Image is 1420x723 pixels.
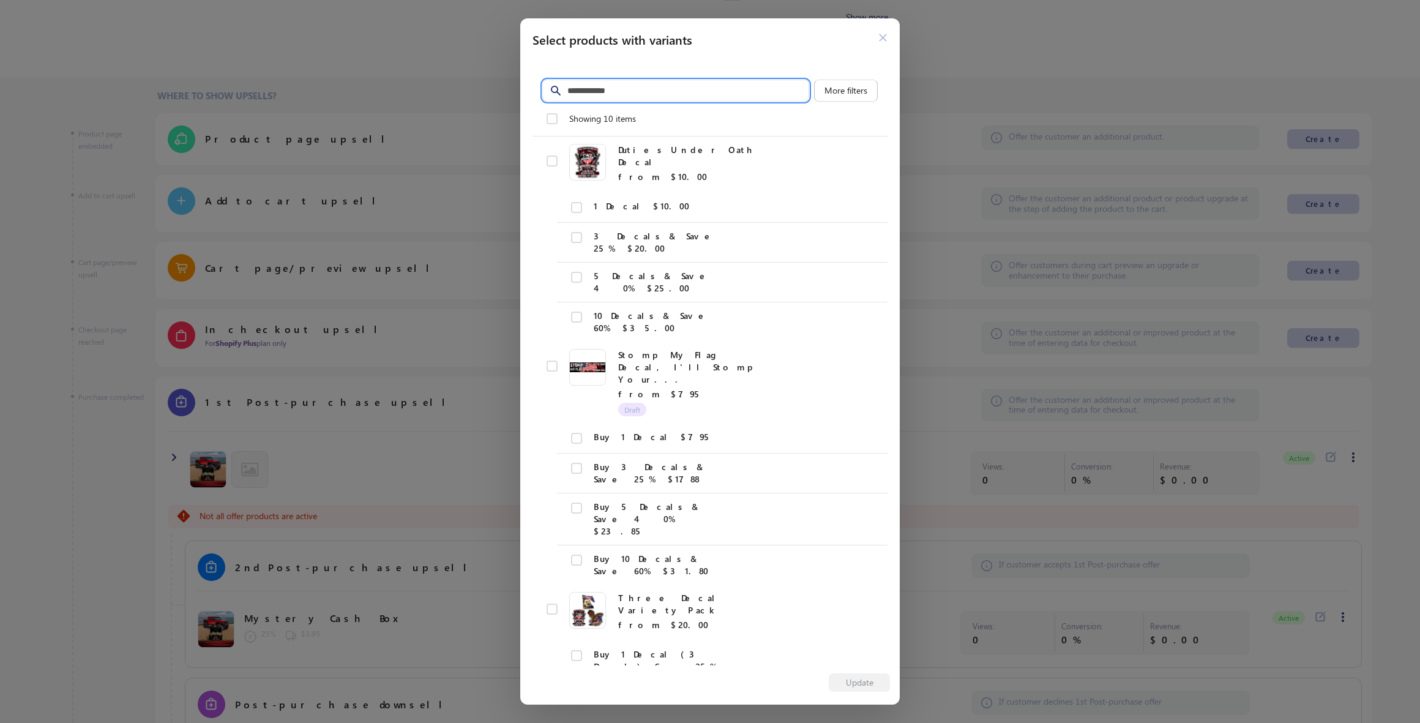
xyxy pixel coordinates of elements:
[618,171,707,182] span: from $10.00
[594,230,718,254] span: 3 Decals & Save 25% $20.00
[824,86,867,96] span: More filters
[594,501,700,537] span: Buy 5 Decals & Save 40% $23.85
[532,31,861,48] h2: Select products with variants
[814,80,878,102] button: More filters
[618,349,757,385] span: Stomp My Flag Decal, I'll Stomp Your...
[569,114,868,124] span: Showing 10 items
[618,388,704,400] span: from $7.95
[594,553,708,577] span: Buy 10 Decals & Save 60% $31.80
[594,431,714,443] span: Buy 1 Decal $7.95
[618,592,720,616] span: Three Decal Variety Pack
[618,144,755,168] span: Duties Under Oath Decal
[594,270,713,294] span: 5 Decals & Save 40% $25.00
[594,310,712,334] span: 10 Decals & Save 60% $35.00
[624,406,640,413] span: Draft
[594,648,720,684] span: Buy 1 Decal (3 Decals) Save 25% $20.00
[873,28,892,47] button: Close
[594,461,705,485] span: Buy 3 Decals & Save 25% $17.88
[618,619,708,631] span: from $20.00
[594,200,689,212] span: 1 Decal $10.00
